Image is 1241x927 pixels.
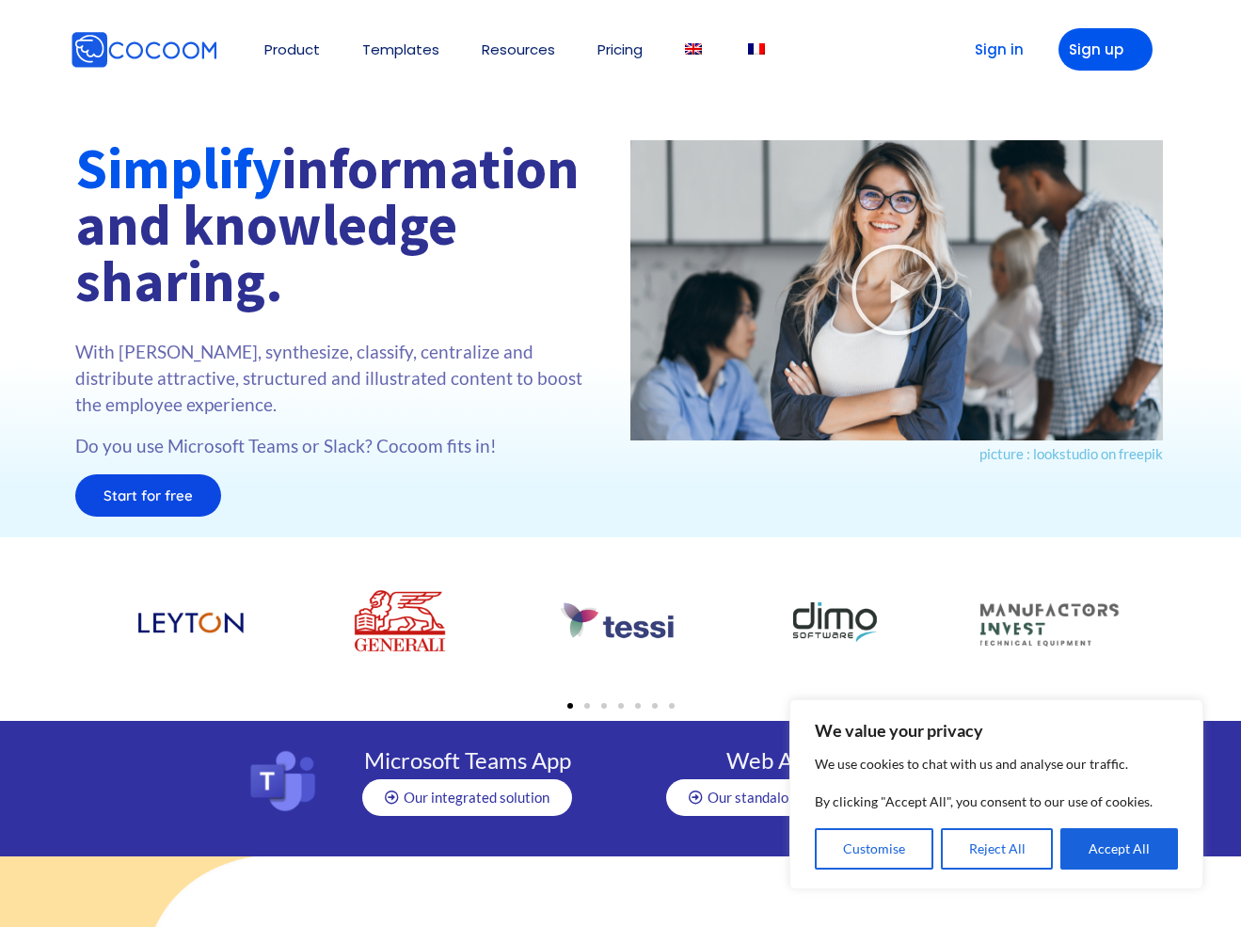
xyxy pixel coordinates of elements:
[75,433,612,459] p: Do you use Microsoft Teams or Slack? Cocoom fits in!
[584,703,590,709] span: Go to slide 2
[650,749,894,772] h4: Web App
[635,703,641,709] span: Go to slide 5
[652,703,658,709] span: Go to slide 6
[685,43,702,55] img: English
[221,49,222,50] img: Cocoom
[344,749,591,772] h4: Microsoft Teams App
[75,339,612,418] p: With [PERSON_NAME], synthesize, classify, centralize and distribute attractive, structured and il...
[103,488,193,503] span: Start for free
[597,42,643,56] a: Pricing
[669,703,675,709] span: Go to slide 7
[567,703,573,709] span: Go to slide 1
[748,43,765,55] img: French
[941,828,1054,870] button: Reject All
[946,28,1040,71] a: Sign in
[362,42,439,56] a: Templates
[404,791,549,805] span: Our integrated solution
[75,474,221,517] a: Start for free
[75,140,612,310] h1: information and knowledge sharing.
[708,791,856,805] span: Our standalone solution
[362,779,572,816] a: Our integrated solution
[1060,828,1178,870] button: Accept All
[815,719,1178,742] p: We value your privacy
[979,445,1163,462] a: picture : lookstudio on freepik
[815,753,1178,775] p: We use cookies to chat with us and analyse our traffic.
[71,31,217,69] img: Cocoom
[618,703,624,709] span: Go to slide 4
[482,42,555,56] a: Resources
[264,42,320,56] a: Product
[815,828,933,870] button: Customise
[815,791,1178,813] p: By clicking "Accept All", you consent to our use of cookies.
[75,133,281,203] font: Simplify
[601,703,607,709] span: Go to slide 3
[1058,28,1153,71] a: Sign up
[666,779,879,816] a: Our standalone solution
